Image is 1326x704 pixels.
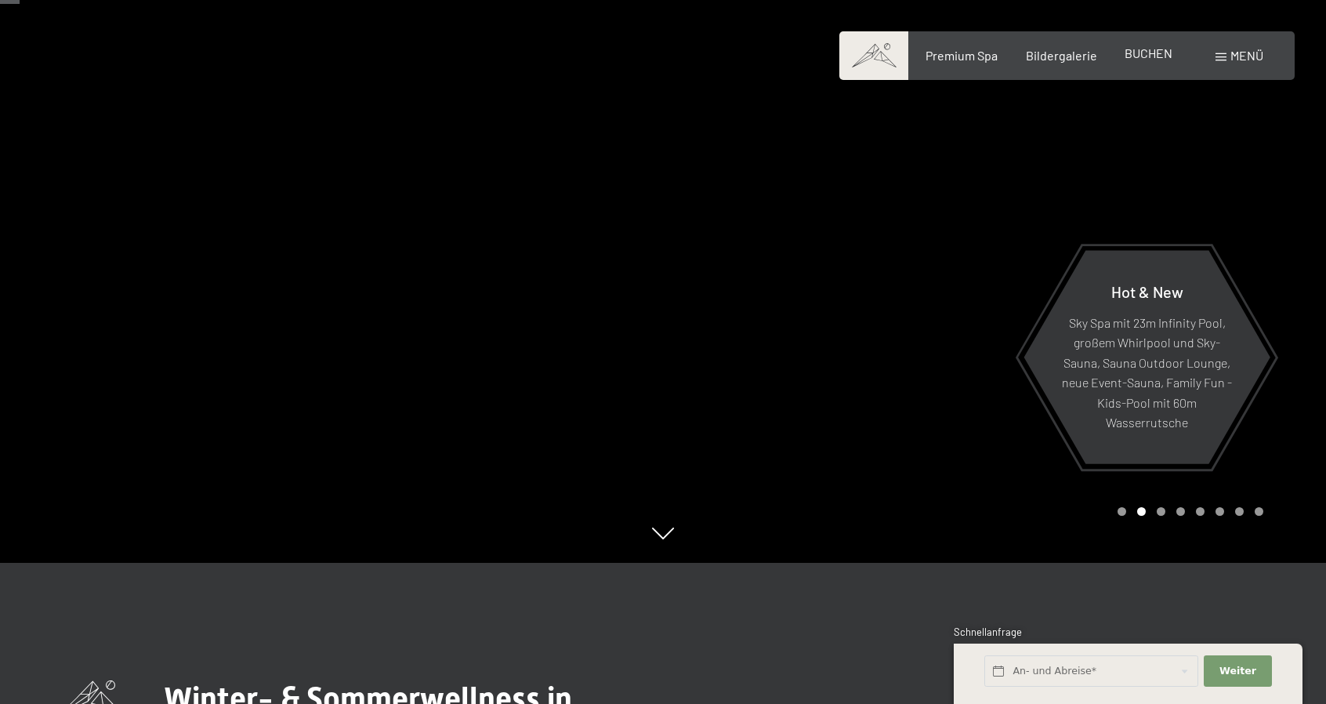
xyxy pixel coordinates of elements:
[954,626,1022,638] span: Schnellanfrage
[1219,664,1256,678] span: Weiter
[1023,249,1271,465] a: Hot & New Sky Spa mit 23m Infinity Pool, großem Whirlpool und Sky-Sauna, Sauna Outdoor Lounge, ne...
[1026,48,1097,63] a: Bildergalerie
[1062,312,1232,433] p: Sky Spa mit 23m Infinity Pool, großem Whirlpool und Sky-Sauna, Sauna Outdoor Lounge, neue Event-S...
[1137,507,1146,516] div: Carousel Page 2 (Current Slide)
[1230,48,1263,63] span: Menü
[926,48,998,63] a: Premium Spa
[1196,507,1205,516] div: Carousel Page 5
[1204,655,1271,688] button: Weiter
[1255,507,1263,516] div: Carousel Page 8
[1215,507,1224,516] div: Carousel Page 6
[1125,45,1172,60] a: BUCHEN
[1235,507,1244,516] div: Carousel Page 7
[1157,507,1165,516] div: Carousel Page 3
[1118,507,1126,516] div: Carousel Page 1
[1111,281,1183,300] span: Hot & New
[1176,507,1185,516] div: Carousel Page 4
[1112,507,1263,516] div: Carousel Pagination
